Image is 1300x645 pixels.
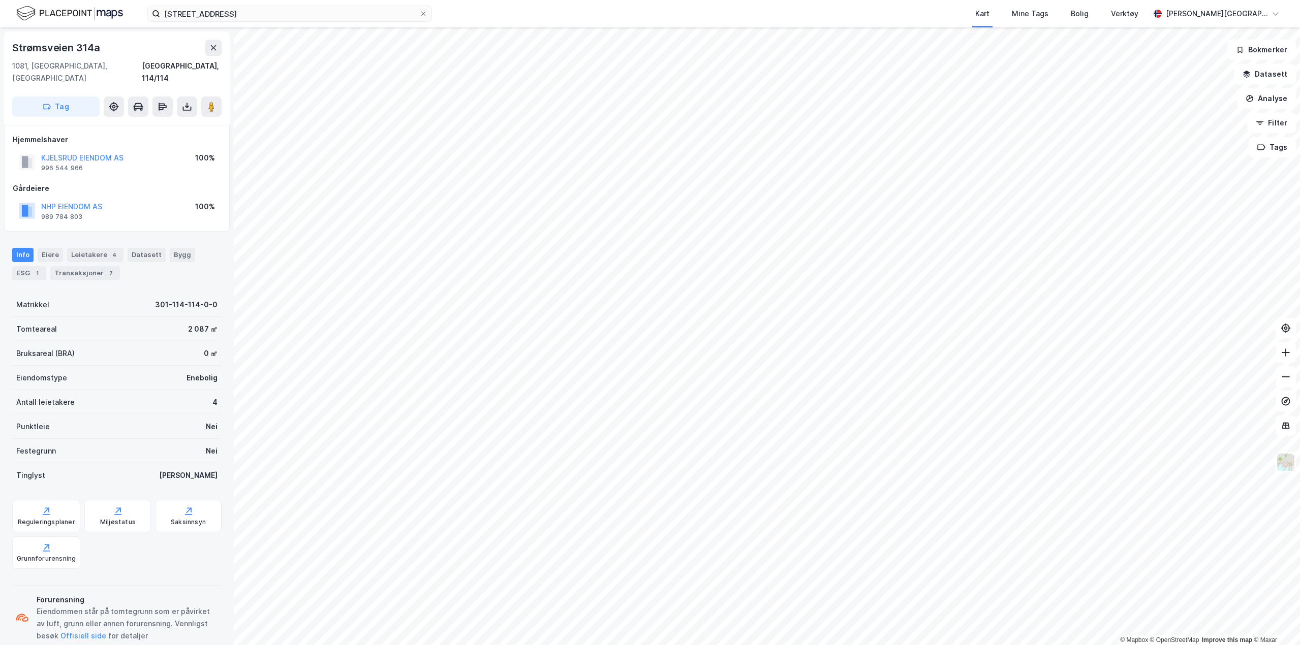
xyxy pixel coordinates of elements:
input: Søk på adresse, matrikkel, gårdeiere, leietakere eller personer [160,6,419,21]
img: Z [1276,453,1295,472]
div: 1081, [GEOGRAPHIC_DATA], [GEOGRAPHIC_DATA] [12,60,142,84]
button: Tags [1249,137,1296,157]
div: Datasett [128,248,166,262]
div: 989 784 803 [41,213,82,221]
div: 4 [109,250,119,260]
div: Gårdeiere [13,182,221,195]
div: [PERSON_NAME][GEOGRAPHIC_DATA] [1166,8,1267,20]
div: Tomteareal [16,323,57,335]
div: Info [12,248,34,262]
div: Bruksareal (BRA) [16,347,75,360]
div: Kart [975,8,989,20]
div: 0 ㎡ [204,347,218,360]
div: Enebolig [187,372,218,384]
div: Matrikkel [16,299,49,311]
div: Eiendommen står på tomtegrunn som er påvirket av luft, grunn eller annen forurensning. Vennligst ... [37,605,218,642]
div: Bolig [1071,8,1089,20]
div: [GEOGRAPHIC_DATA], 114/114 [142,60,222,84]
a: OpenStreetMap [1150,636,1199,643]
div: [PERSON_NAME] [159,469,218,481]
div: 2 087 ㎡ [188,323,218,335]
div: Reguleringsplaner [18,518,75,526]
div: Verktøy [1111,8,1138,20]
div: 7 [106,268,116,278]
div: Miljøstatus [100,518,136,526]
button: Tag [12,96,100,117]
div: 4 [212,396,218,408]
button: Filter [1247,113,1296,133]
div: Antall leietakere [16,396,75,408]
div: Hjemmelshaver [13,134,221,146]
div: Leietakere [67,248,123,262]
div: Eiere [38,248,63,262]
div: Saksinnsyn [171,518,206,526]
div: Eiendomstype [16,372,67,384]
div: 1 [32,268,42,278]
img: logo.f888ab2527a4732fd821a326f86c7f29.svg [16,5,123,22]
div: Nei [206,421,218,433]
button: Bokmerker [1227,40,1296,60]
div: 301-114-114-0-0 [155,299,218,311]
a: Mapbox [1120,636,1148,643]
div: Tinglyst [16,469,45,481]
button: Datasett [1234,64,1296,84]
div: Mine Tags [1012,8,1048,20]
button: Analyse [1237,88,1296,109]
div: Strømsveien 314a [12,40,102,56]
div: 996 544 966 [41,164,83,172]
div: Grunnforurensning [17,555,76,563]
a: Improve this map [1202,636,1252,643]
div: 100% [195,201,215,213]
div: Nei [206,445,218,457]
div: Punktleie [16,421,50,433]
div: Transaksjoner [50,266,120,280]
div: ESG [12,266,46,280]
div: Bygg [170,248,195,262]
div: 100% [195,152,215,164]
iframe: Chat Widget [1249,596,1300,645]
div: Forurensning [37,594,218,606]
div: Festegrunn [16,445,56,457]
